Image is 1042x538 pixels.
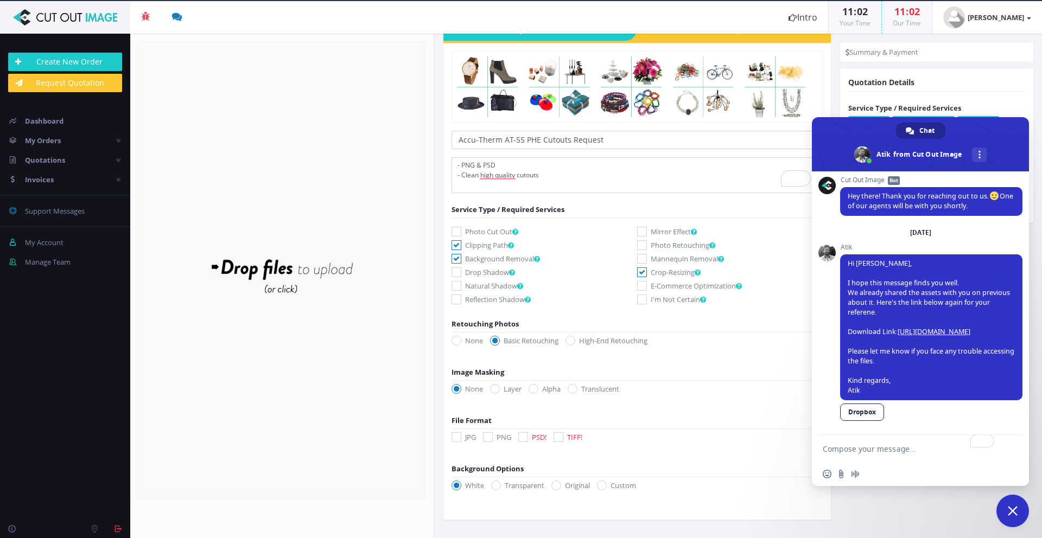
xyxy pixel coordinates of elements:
[637,226,823,237] label: Mirror Effect
[490,383,522,394] label: Layer
[996,495,1029,527] a: Close chat
[848,259,1014,395] span: Hi [PERSON_NAME], I hope this message finds you well. We already shared the assets with you on pr...
[452,280,637,291] label: Natural Shadow
[529,383,561,394] label: Alpha
[452,432,823,474] div: Background Options
[888,176,900,185] span: Bot
[25,257,71,267] span: Manage Team
[551,480,590,491] label: Original
[848,77,914,87] span: Quotation Details
[8,74,122,92] a: Request Quotation
[957,116,999,124] label: Crop-Resizing
[840,403,884,421] a: Dropbox
[597,480,636,491] label: Custom
[8,53,122,71] a: Create New Order
[443,18,624,41] a: Easy OrderForm
[840,176,1022,184] span: Cut Out Image
[25,175,54,184] span: Invoices
[898,327,970,336] a: [URL][DOMAIN_NAME]
[848,116,889,124] label: Clipping Path
[25,116,63,126] span: Dashboard
[567,432,582,442] span: TIFF!
[452,383,823,426] div: File Format
[452,240,637,251] label: Clipping Path
[452,335,823,377] div: Image Masking
[452,383,483,394] label: None
[857,5,868,18] span: 02
[25,136,61,145] span: My Orders
[490,335,558,346] label: Basic Retouching
[452,318,823,329] div: Retouching Photos
[848,191,1013,210] span: Hey there! Thank you for reaching out to us. One of our agents will be with you shortly.
[452,226,637,237] label: Photo Cut Out
[909,5,920,18] span: 02
[8,9,122,25] img: Cut Out Image
[483,432,511,443] label: PNG
[25,155,65,165] span: Quotations
[637,253,823,264] label: Mannequin Removal
[905,5,909,18] span: :
[842,5,853,18] span: 11
[932,1,1042,34] a: [PERSON_NAME]
[452,157,823,193] textarea: To enrich screen reader interactions, please activate Accessibility in Grammarly extension settings
[637,267,823,278] label: Crop-Resizing
[896,123,945,139] a: Chat
[919,123,935,139] span: Chat
[893,18,921,28] small: Our Time
[910,229,931,236] div: [DATE]
[452,432,476,443] label: JPG
[892,116,955,124] label: Background Removal
[894,5,905,18] span: 11
[452,253,637,264] label: Background Removal
[840,18,871,28] small: Your Time
[778,1,828,34] a: Intro
[568,383,619,394] label: Translucent
[840,244,1022,251] span: Atik
[491,480,544,491] label: Transparent
[637,294,823,305] label: I'm Not Certain
[25,238,63,247] span: My Account
[452,204,823,215] div: Service Type / Required Services
[532,432,547,442] span: PSD!
[25,206,85,216] span: Support Messages
[452,480,484,491] label: White
[452,267,637,278] label: Drop Shadow
[848,103,961,113] span: Service Type / Required Services
[452,131,823,149] input: Your Quotation Title
[637,280,823,291] label: E-Commerce Optimization
[452,294,637,305] label: Reflection Shadow
[851,470,860,478] span: Audio message
[452,335,483,346] label: None
[853,5,857,18] span: :
[823,470,831,478] span: Insert an emoji
[846,47,918,57] li: Summary & Payment
[943,7,965,28] img: user_default.jpg
[637,240,823,251] label: Photo Retouching
[823,435,996,462] textarea: To enrich screen reader interactions, please activate Accessibility in Grammarly extension settings
[837,470,846,478] span: Send a file
[566,335,647,346] label: High-End Retouching
[968,12,1024,22] strong: [PERSON_NAME]
[651,18,831,41] a: Quote RequestForm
